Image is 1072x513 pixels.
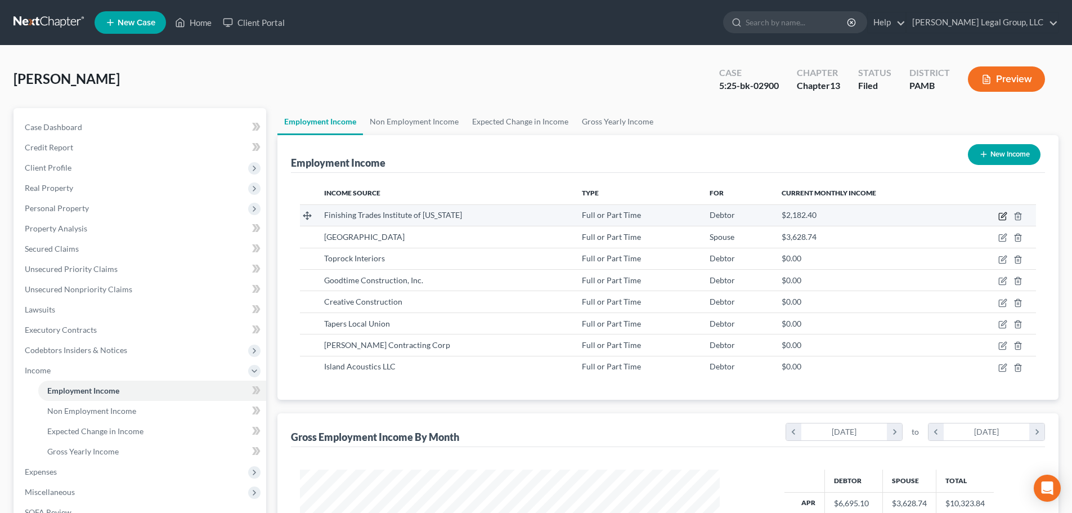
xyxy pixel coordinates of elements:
[324,340,450,350] span: [PERSON_NAME] Contracting Corp
[169,12,217,33] a: Home
[25,467,57,476] span: Expenses
[782,189,876,197] span: Current Monthly Income
[892,498,927,509] div: $3,628.74
[38,401,266,421] a: Non Employment Income
[582,297,641,306] span: Full or Part Time
[909,79,950,92] div: PAMB
[25,224,87,233] span: Property Analysis
[25,345,127,355] span: Codebtors Insiders & Notices
[324,319,390,328] span: Tapers Local Union
[582,362,641,371] span: Full or Part Time
[868,12,905,33] a: Help
[782,253,801,263] span: $0.00
[277,108,363,135] a: Employment Income
[786,423,801,440] i: chevron_left
[782,297,801,306] span: $0.00
[782,232,817,242] span: $3,628.74
[710,253,735,263] span: Debtor
[582,319,641,328] span: Full or Part Time
[719,66,779,79] div: Case
[1034,475,1061,502] div: Open Intercom Messenger
[710,319,735,328] span: Debtor
[16,117,266,137] a: Case Dashboard
[782,362,801,371] span: $0.00
[16,300,266,320] a: Lawsuits
[710,189,724,197] span: For
[834,498,873,509] div: $6,695.10
[363,108,465,135] a: Non Employment Income
[575,108,660,135] a: Gross Yearly Income
[710,232,734,242] span: Spouse
[25,284,132,294] span: Unsecured Nonpriority Claims
[47,386,119,395] span: Employment Income
[324,210,462,220] span: Finishing Trades Institute of [US_STATE]
[912,426,919,438] span: to
[582,253,641,263] span: Full or Part Time
[25,163,71,172] span: Client Profile
[782,319,801,328] span: $0.00
[710,340,735,350] span: Debtor
[801,423,887,440] div: [DATE]
[217,12,290,33] a: Client Portal
[16,218,266,239] a: Property Analysis
[38,441,266,462] a: Gross Yearly Income
[324,362,396,371] span: Island Acoustics LLC
[25,264,118,274] span: Unsecured Priority Claims
[929,423,944,440] i: chevron_left
[16,320,266,340] a: Executory Contracts
[710,275,735,285] span: Debtor
[465,108,575,135] a: Expected Change in Income
[746,12,849,33] input: Search by name...
[968,144,1040,165] button: New Income
[25,487,75,497] span: Miscellaneous
[909,66,950,79] div: District
[968,66,1045,92] button: Preview
[858,66,891,79] div: Status
[710,210,735,220] span: Debtor
[944,423,1030,440] div: [DATE]
[16,239,266,259] a: Secured Claims
[825,470,883,492] th: Debtor
[25,244,79,253] span: Secured Claims
[797,66,840,79] div: Chapter
[782,340,801,350] span: $0.00
[582,210,641,220] span: Full or Part Time
[324,297,402,306] span: Creative Construction
[324,275,423,285] span: Goodtime Construction, Inc.
[14,70,120,87] span: [PERSON_NAME]
[16,259,266,279] a: Unsecured Priority Claims
[887,423,902,440] i: chevron_right
[797,79,840,92] div: Chapter
[291,430,459,444] div: Gross Employment Income By Month
[118,19,155,27] span: New Case
[883,470,936,492] th: Spouse
[782,210,817,220] span: $2,182.40
[25,365,51,375] span: Income
[25,122,82,132] span: Case Dashboard
[858,79,891,92] div: Filed
[936,470,994,492] th: Total
[38,381,266,401] a: Employment Income
[16,137,266,158] a: Credit Report
[25,203,89,213] span: Personal Property
[25,142,73,152] span: Credit Report
[47,447,119,456] span: Gross Yearly Income
[582,275,641,285] span: Full or Part Time
[324,253,385,263] span: Toprock Interiors
[25,183,73,193] span: Real Property
[782,275,801,285] span: $0.00
[47,426,143,436] span: Expected Change in Income
[719,79,779,92] div: 5:25-bk-02900
[582,189,599,197] span: Type
[38,421,266,441] a: Expected Change in Income
[582,232,641,242] span: Full or Part Time
[47,406,136,416] span: Non Employment Income
[907,12,1058,33] a: [PERSON_NAME] Legal Group, LLC
[324,189,380,197] span: Income Source
[25,305,55,314] span: Lawsuits
[25,325,97,334] span: Executory Contracts
[291,156,385,169] div: Employment Income
[710,362,735,371] span: Debtor
[1029,423,1044,440] i: chevron_right
[830,80,840,91] span: 13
